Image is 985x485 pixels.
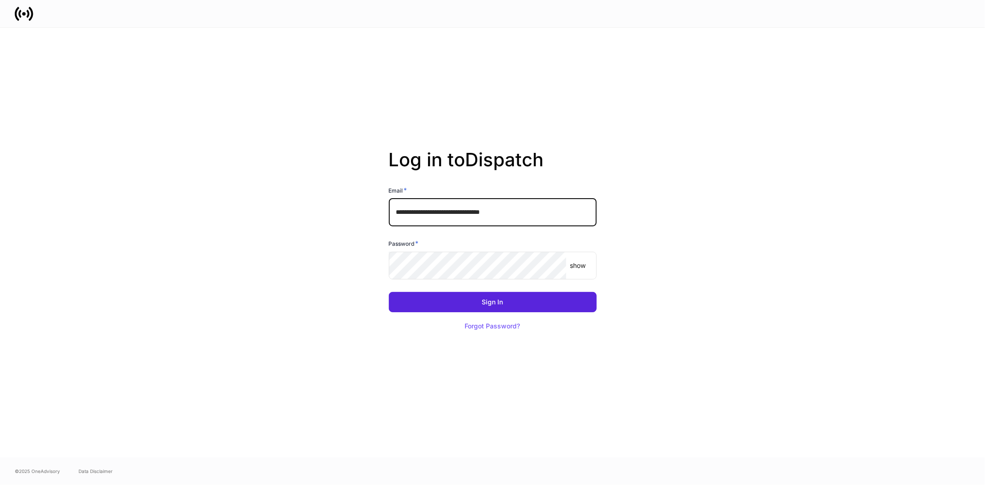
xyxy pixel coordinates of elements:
[15,467,60,475] span: © 2025 OneAdvisory
[389,149,597,186] h2: Log in to Dispatch
[389,292,597,312] button: Sign In
[453,316,532,336] button: Forgot Password?
[389,239,419,248] h6: Password
[389,186,407,195] h6: Email
[465,323,520,329] div: Forgot Password?
[482,299,503,305] div: Sign In
[79,467,113,475] a: Data Disclaimer
[570,261,586,270] p: show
